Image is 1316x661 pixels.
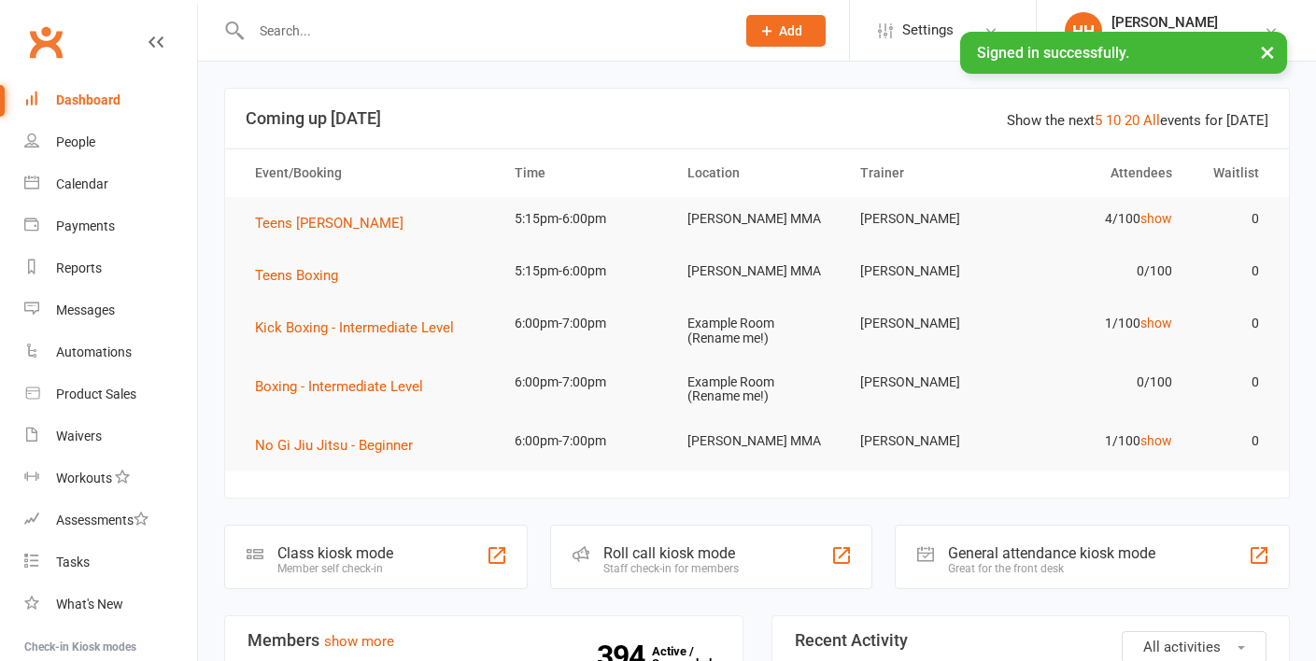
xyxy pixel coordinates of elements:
[56,345,132,359] div: Automations
[498,302,671,345] td: 6:00pm-7:00pm
[843,419,1016,463] td: [PERSON_NAME]
[671,197,843,241] td: [PERSON_NAME] MMA
[1189,302,1276,345] td: 0
[56,260,102,275] div: Reports
[603,562,739,575] div: Staff check-in for members
[671,419,843,463] td: [PERSON_NAME] MMA
[1189,360,1276,404] td: 0
[255,215,403,232] span: Teens [PERSON_NAME]
[1189,149,1276,197] th: Waitlist
[1095,112,1102,129] a: 5
[24,247,197,289] a: Reports
[671,302,843,360] td: Example Room (Rename me!)
[324,633,394,650] a: show more
[255,319,454,336] span: Kick Boxing - Intermediate Level
[1016,149,1189,197] th: Attendees
[1189,249,1276,293] td: 0
[24,541,197,584] a: Tasks
[843,360,1016,404] td: [PERSON_NAME]
[255,437,413,454] span: No Gi Jiu Jitsu - Beginner
[1016,302,1189,345] td: 1/100
[795,631,1267,650] h3: Recent Activity
[843,249,1016,293] td: [PERSON_NAME]
[1111,14,1245,31] div: [PERSON_NAME]
[1016,360,1189,404] td: 0/100
[24,205,197,247] a: Payments
[1140,316,1172,330] a: show
[24,331,197,373] a: Automations
[22,19,69,65] a: Clubworx
[238,149,498,197] th: Event/Booking
[779,23,802,38] span: Add
[1251,32,1284,72] button: ×
[498,249,671,293] td: 5:15pm-6:00pm
[56,387,136,401] div: Product Sales
[1016,249,1189,293] td: 0/100
[246,109,1268,128] h3: Coming up [DATE]
[255,378,423,395] span: Boxing - Intermediate Level
[977,44,1129,62] span: Signed in successfully.
[843,149,1016,197] th: Trainer
[277,544,393,562] div: Class kiosk mode
[24,415,197,457] a: Waivers
[1189,197,1276,241] td: 0
[24,121,197,163] a: People
[56,597,123,612] div: What's New
[255,375,436,398] button: Boxing - Intermediate Level
[671,149,843,197] th: Location
[24,289,197,331] a: Messages
[671,249,843,293] td: [PERSON_NAME] MMA
[56,218,115,233] div: Payments
[24,499,197,541] a: Assessments
[1143,639,1221,655] span: All activities
[255,267,338,284] span: Teens Boxing
[843,302,1016,345] td: [PERSON_NAME]
[843,197,1016,241] td: [PERSON_NAME]
[24,373,197,415] a: Product Sales
[603,544,739,562] div: Roll call kiosk mode
[746,15,826,47] button: Add
[671,360,843,419] td: Example Room (Rename me!)
[56,92,120,107] div: Dashboard
[56,429,102,443] div: Waivers
[1125,112,1139,129] a: 20
[56,176,108,191] div: Calendar
[1140,433,1172,448] a: show
[255,264,351,287] button: Teens Boxing
[1140,211,1172,226] a: show
[56,513,149,527] div: Assessments
[1016,419,1189,463] td: 1/100
[1189,419,1276,463] td: 0
[498,149,671,197] th: Time
[902,9,954,51] span: Settings
[498,419,671,463] td: 6:00pm-7:00pm
[1111,31,1245,48] div: [PERSON_NAME] MMA
[255,316,467,339] button: Kick Boxing - Intermediate Level
[1016,197,1189,241] td: 4/100
[56,555,90,570] div: Tasks
[1106,112,1121,129] a: 10
[277,562,393,575] div: Member self check-in
[1065,12,1102,49] div: HH
[246,18,722,44] input: Search...
[498,197,671,241] td: 5:15pm-6:00pm
[56,471,112,485] div: Workouts
[948,562,1155,575] div: Great for the front desk
[56,302,115,317] div: Messages
[248,631,720,650] h3: Members
[255,212,417,234] button: Teens [PERSON_NAME]
[56,134,95,149] div: People
[24,79,197,121] a: Dashboard
[24,584,197,626] a: What's New
[255,434,426,457] button: No Gi Jiu Jitsu - Beginner
[24,163,197,205] a: Calendar
[948,544,1155,562] div: General attendance kiosk mode
[1007,109,1268,132] div: Show the next events for [DATE]
[24,457,197,499] a: Workouts
[1143,112,1160,129] a: All
[498,360,671,404] td: 6:00pm-7:00pm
